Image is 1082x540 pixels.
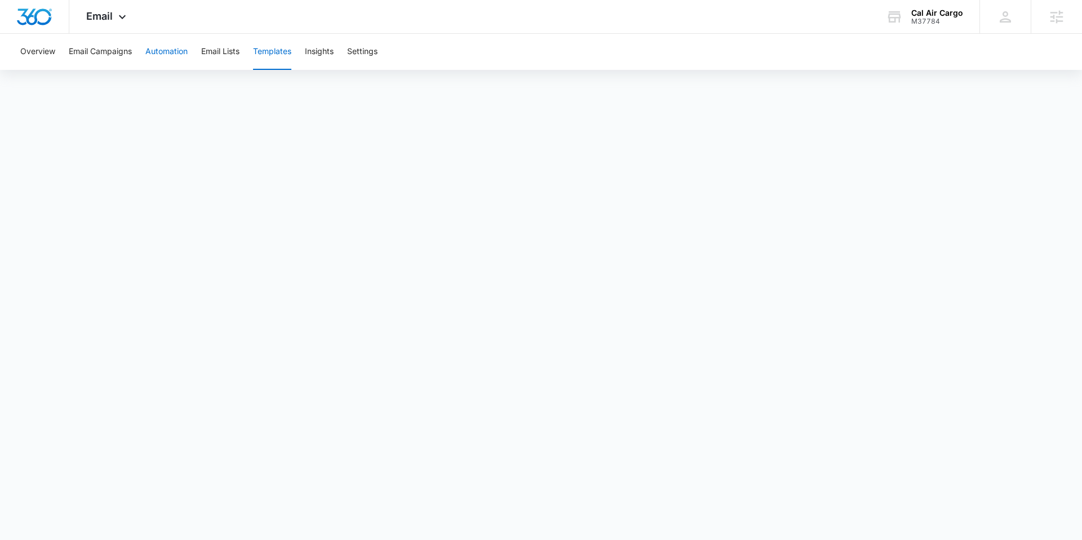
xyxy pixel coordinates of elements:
[86,10,113,22] span: Email
[20,34,55,70] button: Overview
[305,34,334,70] button: Insights
[69,34,132,70] button: Email Campaigns
[911,8,963,17] div: account name
[347,34,378,70] button: Settings
[201,34,240,70] button: Email Lists
[911,17,963,25] div: account id
[145,34,188,70] button: Automation
[253,34,291,70] button: Templates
